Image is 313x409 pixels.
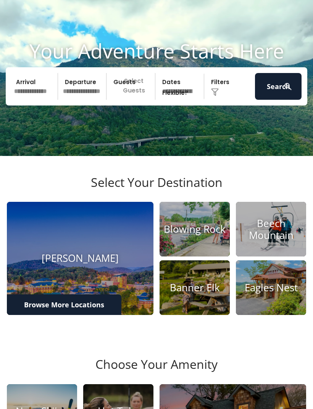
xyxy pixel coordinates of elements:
a: Beech Mountain [236,202,306,256]
a: Browse More Locations [7,294,121,315]
h4: [PERSON_NAME] [7,253,153,265]
p: Select Guests [109,73,155,100]
a: [PERSON_NAME] [7,202,153,315]
h1: Your Adventure Starts Here [6,39,307,63]
h3: Choose Your Amenity [6,357,307,384]
a: Eagles Nest [236,260,306,315]
a: Banner Elk [160,260,230,315]
button: Search [255,73,302,100]
h4: Beech Mountain [236,217,306,241]
h4: Eagles Nest [236,282,306,294]
h4: Blowing Rock [160,223,230,235]
img: filter--v1.png [211,88,219,96]
a: Blowing Rock [160,202,230,256]
h4: Banner Elk [160,282,230,294]
img: search-regular-white.png [283,82,293,91]
h3: Select Your Destination [6,175,307,202]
